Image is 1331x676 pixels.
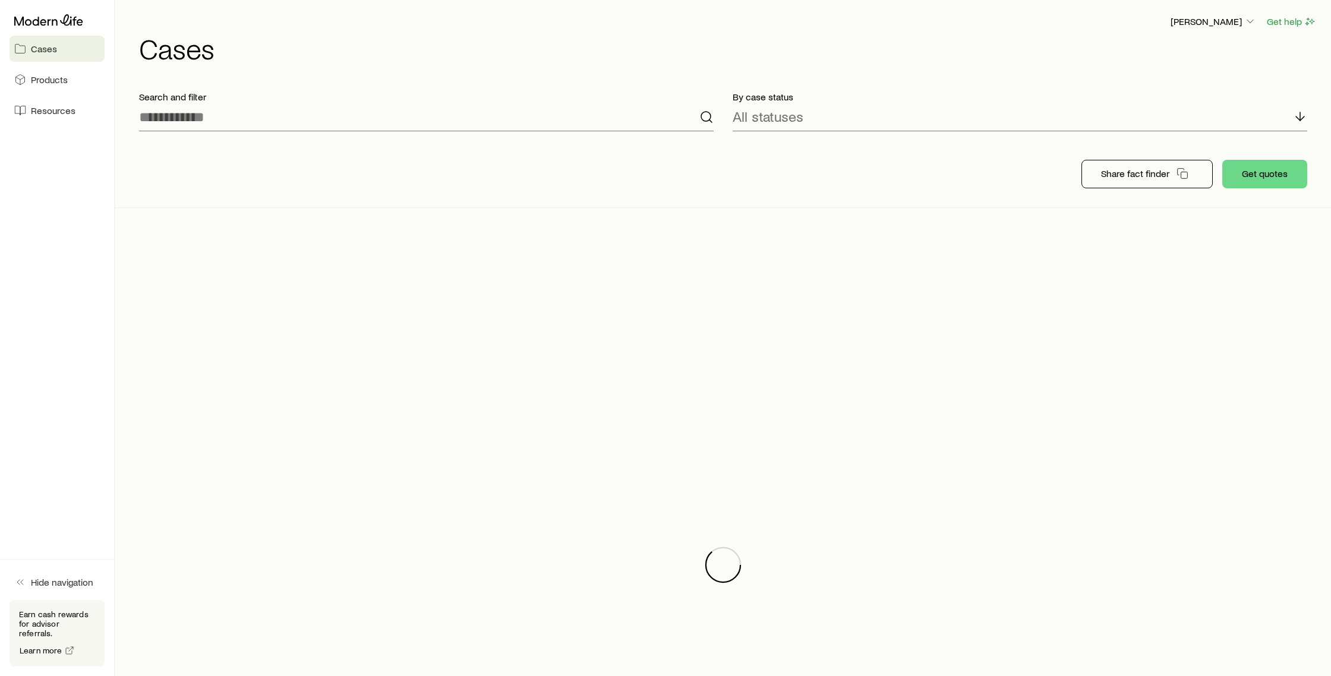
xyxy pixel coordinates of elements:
[733,108,803,125] p: All statuses
[31,105,75,116] span: Resources
[10,67,105,93] a: Products
[10,97,105,124] a: Resources
[1170,15,1257,29] button: [PERSON_NAME]
[31,576,93,588] span: Hide navigation
[1222,160,1307,188] button: Get quotes
[10,569,105,595] button: Hide navigation
[139,34,1317,62] h1: Cases
[139,91,714,103] p: Search and filter
[1266,15,1317,29] button: Get help
[733,91,1307,103] p: By case status
[1081,160,1213,188] button: Share fact finder
[31,43,57,55] span: Cases
[1101,168,1169,179] p: Share fact finder
[10,600,105,666] div: Earn cash rewards for advisor referrals.Learn more
[31,74,68,86] span: Products
[1171,15,1256,27] p: [PERSON_NAME]
[10,36,105,62] a: Cases
[20,646,62,655] span: Learn more
[19,609,95,638] p: Earn cash rewards for advisor referrals.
